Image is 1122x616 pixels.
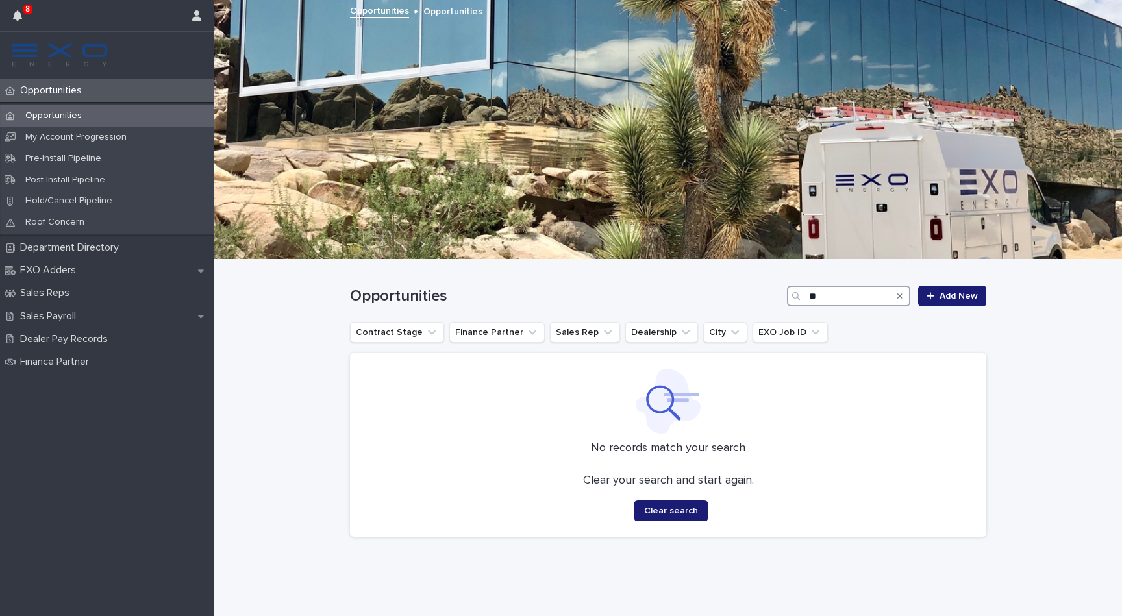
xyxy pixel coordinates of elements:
span: Clear search [644,506,698,515]
p: Opportunities [15,110,92,121]
span: Add New [940,291,978,301]
p: No records match your search [366,441,971,456]
p: Dealer Pay Records [15,333,118,345]
div: 8 [13,8,30,31]
button: Clear search [634,500,708,521]
p: Finance Partner [15,356,99,368]
button: Sales Rep [550,322,620,343]
p: Pre-Install Pipeline [15,153,112,164]
button: Finance Partner [449,322,545,343]
button: Contract Stage [350,322,444,343]
button: Dealership [625,322,698,343]
p: Hold/Cancel Pipeline [15,195,123,206]
img: FKS5r6ZBThi8E5hshIGi [10,42,109,68]
p: Sales Payroll [15,310,86,323]
button: EXO Job ID [753,322,828,343]
p: 8 [25,5,30,14]
input: Search [787,286,910,306]
p: Clear your search and start again. [583,474,754,488]
h1: Opportunities [350,287,782,306]
button: City [703,322,747,343]
p: EXO Adders [15,264,86,277]
p: Roof Concern [15,217,95,228]
a: Opportunities [350,3,409,18]
p: Opportunities [15,84,92,97]
p: My Account Progression [15,132,137,143]
p: Post-Install Pipeline [15,175,116,186]
p: Opportunities [423,3,482,18]
a: Add New [918,286,986,306]
p: Sales Reps [15,287,80,299]
p: Department Directory [15,241,129,254]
